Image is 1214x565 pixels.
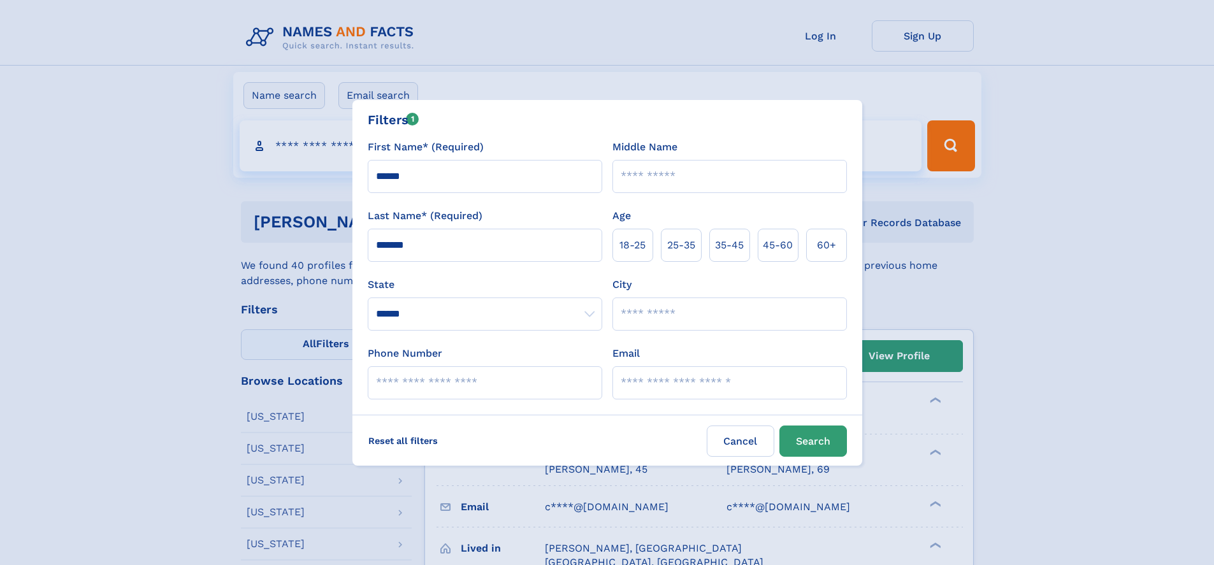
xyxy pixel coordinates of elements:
label: City [612,277,632,292]
span: 45‑60 [763,238,793,253]
label: State [368,277,602,292]
label: Cancel [707,426,774,457]
label: Email [612,346,640,361]
button: Search [779,426,847,457]
span: 35‑45 [715,238,744,253]
label: Reset all filters [360,426,446,456]
label: Last Name* (Required) [368,208,482,224]
span: 60+ [817,238,836,253]
span: 25‑35 [667,238,695,253]
label: Middle Name [612,139,677,155]
label: Age [612,208,631,224]
label: First Name* (Required) [368,139,484,155]
span: 18‑25 [619,238,646,253]
div: Filters [368,110,419,129]
label: Phone Number [368,346,442,361]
